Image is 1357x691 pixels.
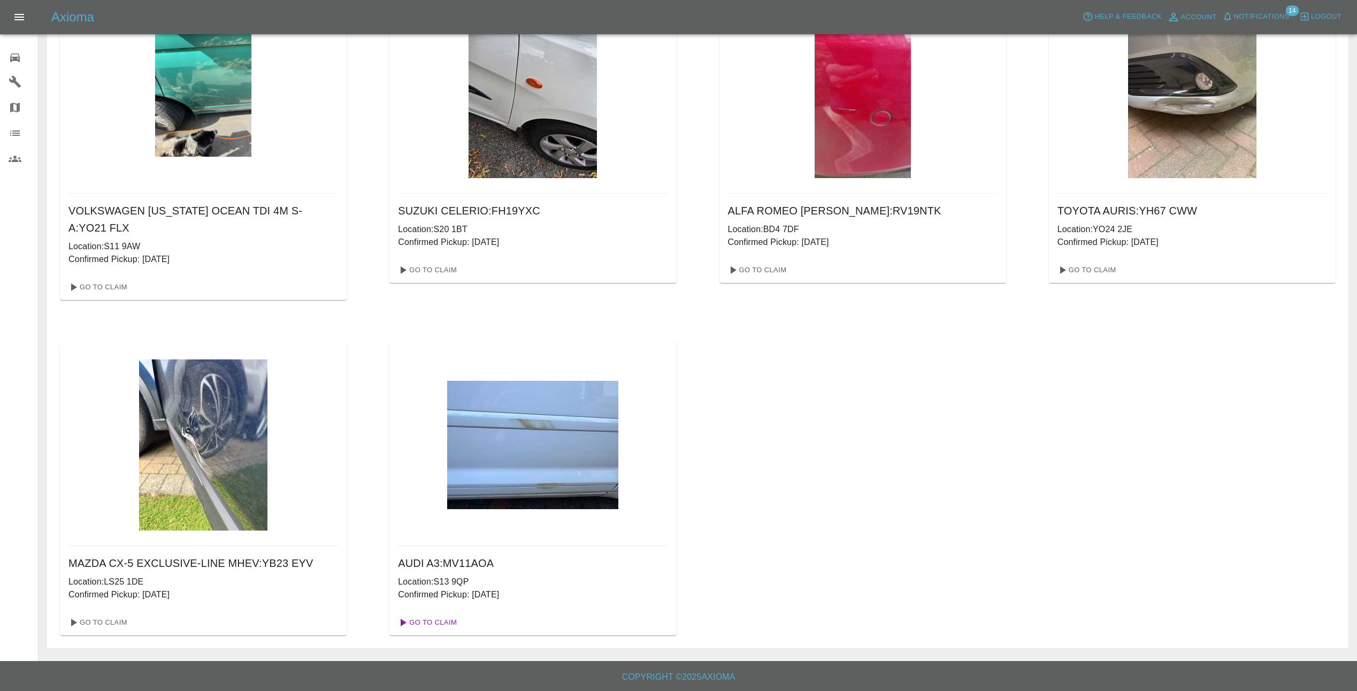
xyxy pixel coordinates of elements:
span: Account [1181,11,1217,24]
a: Go To Claim [64,279,130,296]
p: Location: S13 9QP [398,575,668,588]
span: Help & Feedback [1094,11,1161,23]
a: Go To Claim [724,262,789,279]
h6: MAZDA CX-5 EXCLUSIVE-LINE MHEV : YB23 EYV [68,555,338,572]
h6: SUZUKI CELERIO : FH19YXC [398,202,668,219]
p: Location: S11 9AW [68,240,338,253]
button: Logout [1297,9,1344,25]
button: Notifications [1220,9,1292,25]
a: Account [1164,9,1220,26]
p: Location: LS25 1DE [68,575,338,588]
h5: Axioma [51,9,94,26]
p: Confirmed Pickup: [DATE] [398,236,668,249]
p: Location: BD4 7DF [728,223,998,236]
button: Help & Feedback [1080,9,1164,25]
h6: VOLKSWAGEN [US_STATE] OCEAN TDI 4M S-A : YO21 FLX [68,202,338,236]
p: Confirmed Pickup: [DATE] [728,236,998,249]
button: Open drawer [6,4,32,30]
h6: TOYOTA AURIS : YH67 CWW [1057,202,1327,219]
a: Go To Claim [64,614,130,631]
a: Go To Claim [1053,262,1119,279]
h6: Copyright © 2025 Axioma [9,670,1348,685]
a: Go To Claim [394,614,459,631]
p: Location: YO24 2JE [1057,223,1327,236]
span: Logout [1311,11,1341,23]
p: Confirmed Pickup: [DATE] [398,588,668,601]
h6: ALFA ROMEO [PERSON_NAME] : RV19NTK [728,202,998,219]
span: Notifications [1234,11,1290,23]
h6: AUDI A3 : MV11AOA [398,555,668,572]
p: Confirmed Pickup: [DATE] [68,253,338,266]
p: Confirmed Pickup: [DATE] [1057,236,1327,249]
span: 14 [1285,5,1299,16]
p: Location: S20 1BT [398,223,668,236]
p: Confirmed Pickup: [DATE] [68,588,338,601]
a: Go To Claim [394,262,459,279]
